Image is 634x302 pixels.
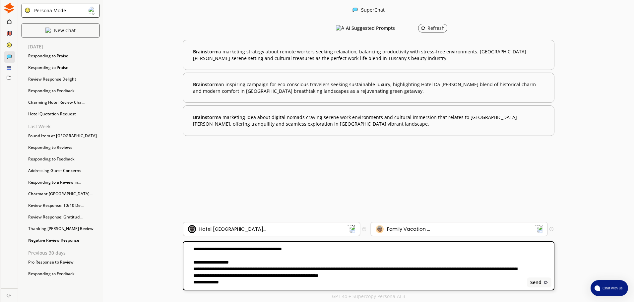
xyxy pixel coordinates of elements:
[25,235,103,245] div: Negative Review Response
[25,97,103,107] div: Charming Hotel Review Cha...
[25,212,103,222] div: Review Response: Gratitud...
[193,114,219,120] span: Brainstorm
[4,3,15,14] img: Close
[25,280,103,290] div: Praise for Hotel Stay
[25,154,103,164] div: Responding to Feedback
[193,48,219,55] span: Brainstorm
[89,7,96,15] img: Close
[1,289,18,300] a: Close
[361,7,385,14] div: SuperChat
[193,81,219,88] span: Brainstorm
[7,293,11,297] img: Close
[199,226,266,232] div: Hotel [GEOGRAPHIC_DATA]...
[600,285,624,291] span: Chat with us
[28,250,103,256] p: Previous 30 days
[32,8,66,13] div: Persona Mode
[25,7,31,13] img: Close
[193,114,544,127] b: a marketing idea about digital nomads craving serene work environments and cultural immersion tha...
[25,257,103,267] div: Pro Response to Review
[25,131,103,141] div: Found Item at [GEOGRAPHIC_DATA]
[25,269,103,279] div: Responding to Feedback
[544,280,548,285] img: Close
[25,74,103,84] div: Review Response Delight
[346,23,395,33] h3: AI Suggested Prompts
[421,26,425,30] img: Refresh
[25,143,103,152] div: Responding to Reviews
[193,48,544,61] b: a marketing strategy about remote workers seeking relaxation, balancing productivity with stress-...
[421,26,445,31] div: Refresh
[376,225,384,233] img: Audience Icon
[25,224,103,234] div: Thanking [PERSON_NAME] Review
[25,86,103,96] div: Responding to Feedback
[25,51,103,61] div: Responding to Praise
[188,225,196,233] img: Brand Icon
[591,280,628,296] button: atlas-launcher
[28,124,103,129] p: Last Week
[352,7,358,13] img: Close
[193,81,544,94] b: an inspiring campaign for eco-conscious travelers seeking sustainable luxury, highlighting Hotel ...
[332,294,405,299] p: GPT 4o + Supercopy Persona-AI 3
[25,109,103,119] div: Hotel Quotation Request
[336,25,344,31] img: AI Suggested Prompts
[530,280,541,285] b: Send
[25,201,103,211] div: Review Response: 10/10 De...
[28,44,103,49] p: [DATE]
[54,28,76,33] p: New Chat
[362,227,366,231] img: Tooltip Icon
[25,166,103,176] div: Addressing Guest Concerns
[45,28,51,33] img: Close
[25,177,103,187] div: Responding to a Review in...
[549,227,553,231] img: Tooltip Icon
[25,63,103,73] div: Responding to Praise
[347,225,355,233] img: Dropdown Icon
[387,226,430,232] div: Family Vacation ...
[25,189,103,199] div: Charmant [GEOGRAPHIC_DATA]...
[534,225,543,233] img: Dropdown Icon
